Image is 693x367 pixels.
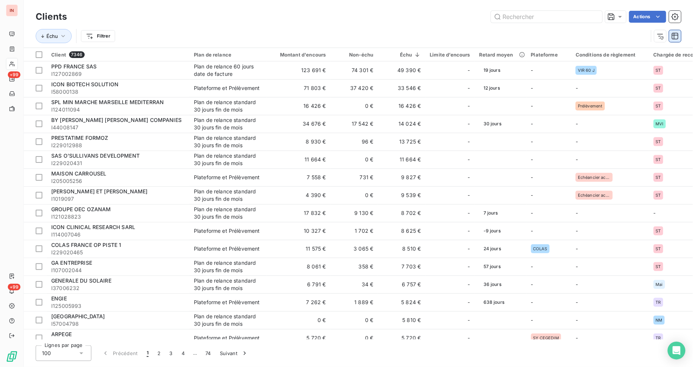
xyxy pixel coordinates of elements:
[531,192,533,198] span: -
[531,103,533,109] span: -
[8,284,20,290] span: +99
[331,186,378,204] td: 0 €
[576,138,578,145] span: -
[194,174,260,181] div: Plateforme et Prélèvement
[378,61,426,79] td: 49 390 €
[378,276,426,293] td: 6 757 €
[656,318,663,322] span: NM
[378,329,426,347] td: 5 720 €
[331,311,378,329] td: 0 €
[51,135,108,141] span: PRESTATIME FORMOZ
[267,204,331,222] td: 17 832 €
[194,134,262,149] div: Plan de relance standard 30 jours fin de mois
[654,210,656,216] span: -
[51,124,185,131] span: I44008147
[531,281,533,287] span: -
[331,204,378,222] td: 9 130 €
[656,175,661,180] span: ST
[267,311,331,329] td: 0 €
[468,191,470,199] span: -
[51,81,118,87] span: ICON BIOTECH SOLUTION
[378,79,426,97] td: 33 546 €
[331,329,378,347] td: 0 €
[531,67,533,73] span: -
[51,70,185,78] span: I127002869
[271,52,326,58] div: Montant d'encours
[576,317,578,323] span: -
[194,227,260,235] div: Plateforme et Prélèvement
[531,210,533,216] span: -
[331,133,378,151] td: 96 €
[468,209,470,217] span: -
[194,206,262,220] div: Plan de relance standard 30 jours fin de mois
[578,104,603,108] span: Prélèvement
[51,249,185,256] span: I229020465
[479,207,502,219] span: 7 jours
[576,228,578,234] span: -
[468,281,470,288] span: -
[378,204,426,222] td: 8 702 €
[378,240,426,258] td: 8 510 €
[576,245,578,252] span: -
[576,52,644,58] div: Conditions de règlement
[468,299,470,306] span: -
[479,261,505,272] span: 57 jours
[531,317,533,323] span: -
[331,168,378,186] td: 731 €
[267,329,331,347] td: 5 720 €
[479,243,505,254] span: 24 jours
[479,279,506,290] span: 36 jours
[479,225,505,236] span: -9 jours
[578,175,611,180] span: Echéancier accordé
[51,260,92,266] span: GA ENTREPRISE
[576,281,578,287] span: -
[531,52,567,58] div: Plateforme
[51,177,185,185] span: I205005256
[578,193,611,197] span: Echéancier accordé
[531,263,533,270] span: -
[331,79,378,97] td: 37 420 €
[165,345,177,361] button: 3
[378,133,426,151] td: 13 725 €
[656,193,661,197] span: ST
[267,168,331,186] td: 7 558 €
[668,342,686,360] div: Open Intercom Messenger
[479,52,522,58] div: Retard moyen
[6,4,18,16] div: IN
[656,282,663,287] span: Mai
[331,151,378,168] td: 0 €
[656,300,661,305] span: TR
[479,297,509,308] span: 638 jours
[194,313,262,328] div: Plan de relance standard 30 jours fin de mois
[51,152,140,159] span: SAS O'SULLIVANS DEVELOPMENT
[51,188,148,194] span: [PERSON_NAME] ET [PERSON_NAME]
[656,264,661,269] span: ST
[468,263,470,270] span: -
[51,99,164,105] span: SPL MIN MARCHE MARSEILLE MEDITERRAN
[51,160,185,167] span: I229020431
[194,334,260,342] div: Plateforme et Prélèvement
[479,118,506,129] span: 30 jours
[267,258,331,276] td: 8 061 €
[153,345,165,361] button: 2
[533,336,559,340] span: SY CEGEDIM
[142,345,153,361] button: 1
[468,316,470,324] span: -
[51,224,135,230] span: ICON CLINICAL RESEARCH SARL
[491,11,602,23] input: Rechercher
[51,195,185,203] span: I1019097
[6,351,18,363] img: Logo LeanPay
[51,117,182,123] span: BY [PERSON_NAME] [PERSON_NAME] COMPANIES
[97,345,142,361] button: Précédent
[189,347,201,359] span: …
[378,258,426,276] td: 7 703 €
[378,311,426,329] td: 5 810 €
[430,52,470,58] div: Limite d’encours
[378,115,426,133] td: 14 024 €
[51,63,97,70] span: PPD FRANCE SAS
[194,277,262,292] div: Plan de relance standard 30 jours fin de mois
[51,320,185,328] span: I57004798
[69,51,85,58] span: 7346
[378,293,426,311] td: 5 824 €
[479,65,505,76] span: 19 jours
